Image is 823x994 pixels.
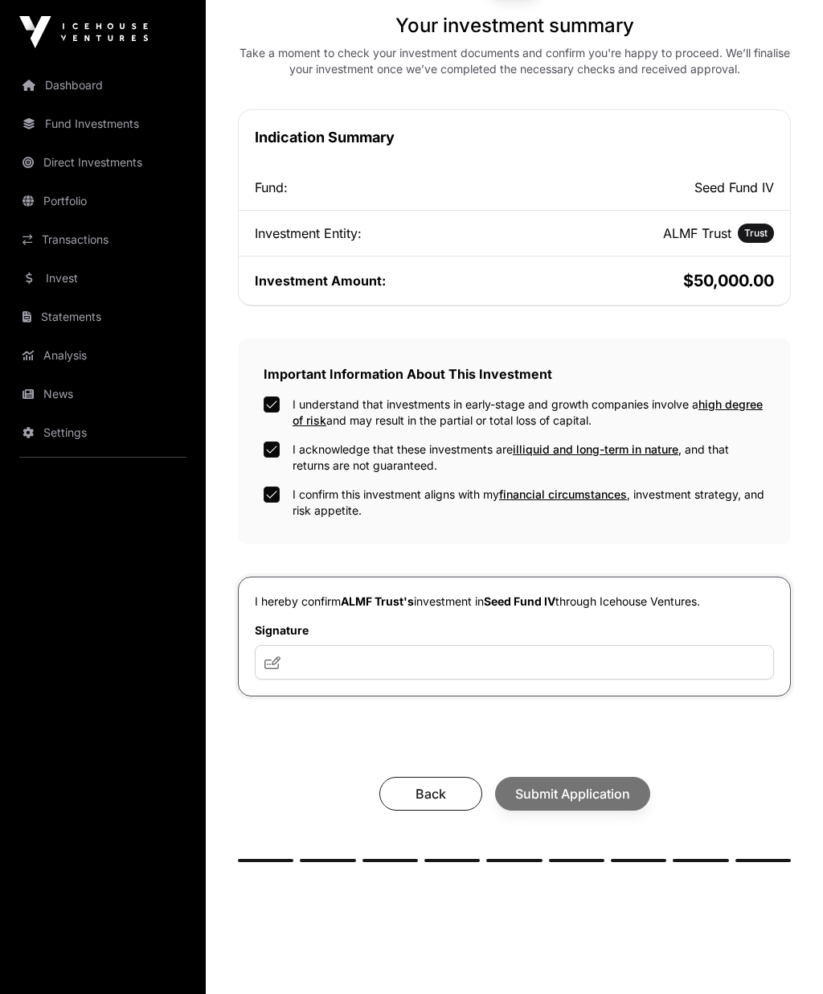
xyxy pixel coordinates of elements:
[238,45,791,77] div: Take a moment to check your investment documents and confirm you're happy to proceed. We’ll final...
[255,273,386,289] span: Investment Amount:
[255,178,511,197] div: Fund:
[341,594,414,608] span: ALMF Trust's
[499,487,627,501] span: financial circumstances
[13,106,193,142] a: Fund Investments
[13,299,193,335] a: Statements
[293,487,765,519] label: I confirm this investment aligns with my , investment strategy, and risk appetite.
[395,13,634,39] h1: Your investment summary
[255,126,774,149] h1: Indication Summary
[255,224,511,243] div: Investment Entity:
[13,261,193,296] a: Invest
[19,16,148,48] img: Icehouse Ventures Logo
[518,269,774,292] h2: $50,000.00
[379,777,482,811] button: Back
[255,594,774,610] p: I hereby confirm investment in through Icehouse Ventures.
[13,145,193,180] a: Direct Investments
[293,442,765,474] label: I acknowledge that these investments are , and that returns are not guaranteed.
[13,183,193,219] a: Portfolio
[518,178,774,197] h2: Seed Fund IV
[13,415,193,450] a: Settings
[293,396,765,429] label: I understand that investments in early-stage and growth companies involve a and may result in the...
[743,917,823,994] iframe: Chat Widget
[484,594,555,608] span: Seed Fund IV
[399,784,462,803] span: Back
[663,224,731,243] h2: ALMF Trust
[264,364,765,384] h2: Important Information About This Investment
[255,622,774,639] label: Signature
[13,376,193,412] a: News
[13,222,193,257] a: Transactions
[513,442,678,456] span: illiquid and long-term in nature
[744,227,768,240] span: Trust
[13,338,193,373] a: Analysis
[13,68,193,103] a: Dashboard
